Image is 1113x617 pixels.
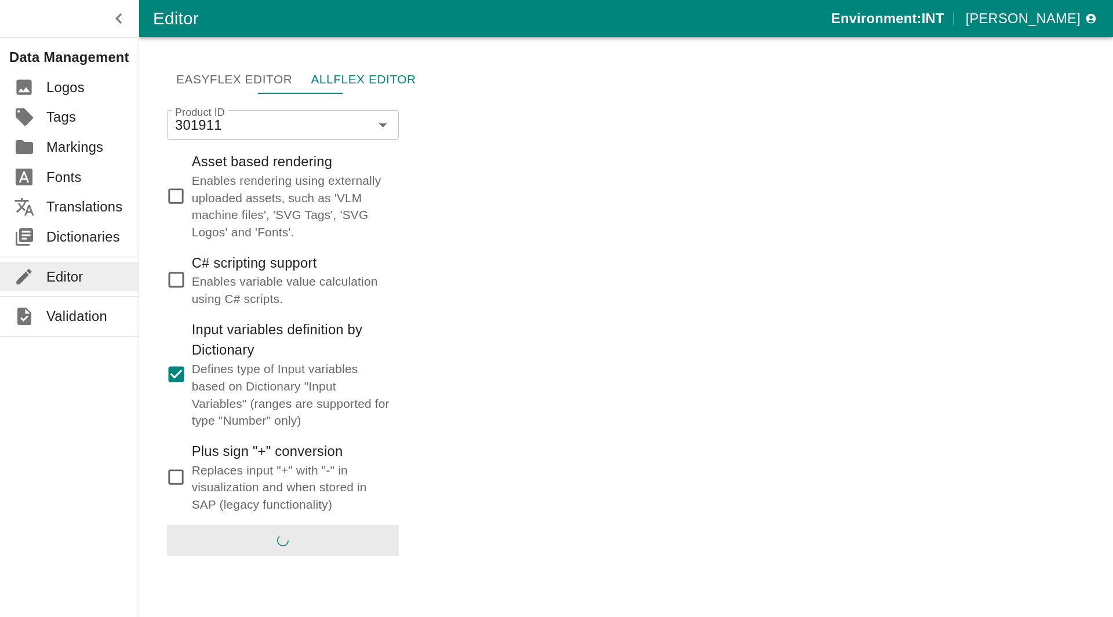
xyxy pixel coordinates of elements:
[961,5,1099,32] button: profile
[46,266,83,287] p: Editor
[9,47,139,68] p: Data Management
[46,167,82,188] p: Fonts
[192,172,390,241] p: Enables rendering using externally uploaded assets, such as 'VLM machine files', 'SVG Tags', 'SVG...
[153,5,831,32] div: Editor
[167,65,301,94] a: Easyflex Editor
[175,105,225,120] label: Product ID
[192,273,390,307] p: Enables variable value calculation using C# scripts.
[192,441,390,462] p: Plus sign "+" conversion
[46,107,76,127] p: Tags
[46,196,122,217] p: Translations
[831,8,944,29] p: Environment: INT
[966,8,1081,29] p: [PERSON_NAME]
[192,462,390,513] p: Replaces input "+" with "-" in visualization and when stored in SAP (legacy functionality)
[46,137,103,158] p: Markings
[301,65,425,94] a: Allflex Editor
[192,360,390,429] p: Defines type of Input variables based on Dictionary "Input Variables" (ranges are supported for t...
[192,319,390,360] p: Input variables definition by Dictionary
[192,253,390,273] p: C# scripting support
[372,114,395,137] button: Open
[46,306,107,327] p: Validation
[192,151,390,172] p: Asset based rendering
[46,77,85,98] p: Logos
[46,227,120,247] p: Dictionaries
